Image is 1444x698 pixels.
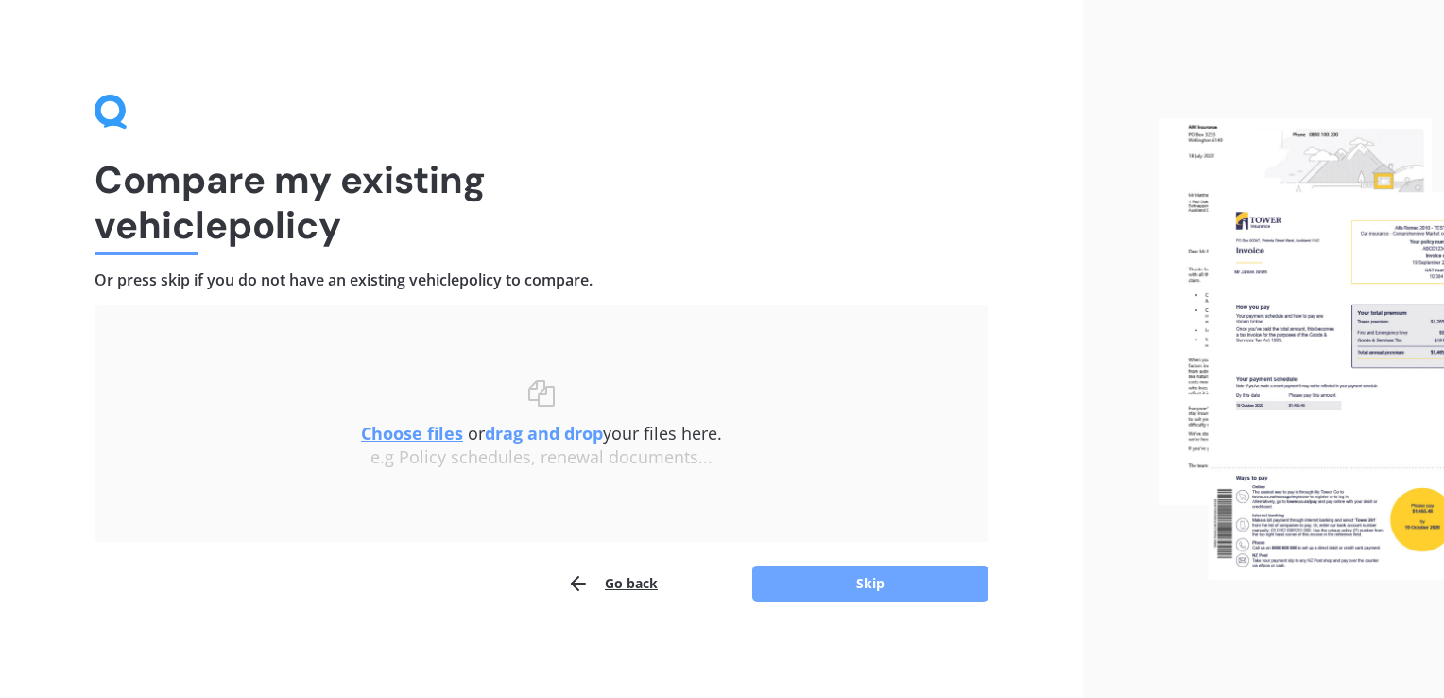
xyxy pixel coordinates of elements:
[1159,118,1444,580] img: files.webp
[132,447,951,468] div: e.g Policy schedules, renewal documents...
[95,157,988,248] h1: Compare my existing vehicle policy
[485,422,603,445] b: drag and drop
[361,422,722,445] span: or your files here.
[95,270,988,290] h4: Or press skip if you do not have an existing vehicle policy to compare.
[567,565,658,602] button: Go back
[361,422,463,445] u: Choose files
[752,566,988,602] button: Skip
